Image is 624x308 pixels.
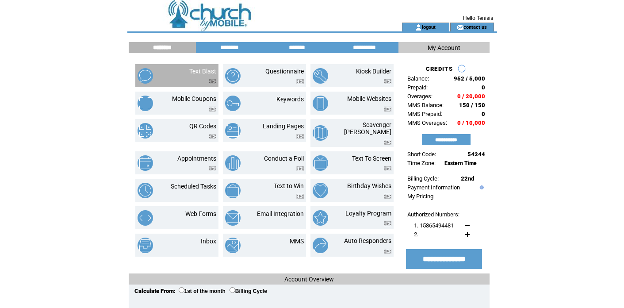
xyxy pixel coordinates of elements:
a: Questionnaire [265,68,304,75]
a: Appointments [177,155,216,162]
span: CREDITS [426,65,453,72]
img: scavenger-hunt.png [313,125,328,141]
img: video.png [296,166,304,171]
span: MMS Balance: [407,102,444,108]
img: mms.png [225,238,241,253]
a: Mobile Websites [347,95,391,102]
img: video.png [384,79,391,84]
span: Hello Tenisia [463,15,494,21]
a: Conduct a Poll [264,155,304,162]
span: Calculate From: [134,288,176,294]
span: Time Zone: [407,160,436,166]
a: Inbox [201,238,216,245]
a: Payment Information [407,184,460,191]
img: help.gif [478,185,484,189]
span: 2. [414,231,418,238]
span: MMS Overages: [407,119,447,126]
img: video.png [384,194,391,199]
label: Billing Cycle [230,288,267,294]
img: appointments.png [138,155,153,171]
img: conduct-a-poll.png [225,155,241,171]
img: video.png [384,249,391,254]
span: 952 / 5,000 [454,75,485,82]
a: Scavenger [PERSON_NAME] [344,121,391,135]
img: web-forms.png [138,210,153,226]
span: Overages: [407,93,433,100]
span: MMS Prepaid: [407,111,442,117]
img: video.png [384,166,391,171]
a: Birthday Wishes [347,182,391,189]
a: Mobile Coupons [172,95,216,102]
span: 22nd [461,175,474,182]
img: video.png [384,107,391,112]
img: video.png [209,79,216,84]
a: logout [422,24,436,30]
span: Balance: [407,75,429,82]
span: Eastern Time [444,160,477,166]
img: inbox.png [138,238,153,253]
img: birthday-wishes.png [313,183,328,198]
a: Scheduled Tasks [171,183,216,190]
img: video.png [296,134,304,139]
img: loyalty-program.png [313,210,328,226]
img: video.png [384,140,391,145]
a: Landing Pages [263,123,304,130]
img: auto-responders.png [313,238,328,253]
img: mobile-coupons.png [138,96,153,111]
img: video.png [296,79,304,84]
a: Keywords [276,96,304,103]
a: contact us [463,24,487,30]
img: kiosk-builder.png [313,68,328,84]
input: 1st of the month [179,287,184,293]
span: Short Code: [407,151,436,158]
span: 1. 15865494481 [414,222,454,229]
span: My Account [428,44,460,51]
img: text-to-win.png [225,183,241,198]
span: Billing Cycle: [407,175,439,182]
img: video.png [384,221,391,226]
img: video.png [209,166,216,171]
span: Prepaid: [407,84,428,91]
img: scheduled-tasks.png [138,183,153,198]
label: 1st of the month [179,288,226,294]
img: questionnaire.png [225,68,241,84]
span: 0 [482,84,485,91]
a: Email Integration [257,210,304,217]
img: text-to-screen.png [313,155,328,171]
img: video.png [209,107,216,112]
a: Kiosk Builder [356,68,391,75]
span: Account Overview [284,276,334,283]
span: 54244 [467,151,485,158]
a: MMS [290,238,304,245]
img: text-blast.png [138,68,153,84]
img: video.png [296,194,304,199]
a: Web Forms [185,210,216,217]
img: mobile-websites.png [313,96,328,111]
span: 150 / 150 [459,102,485,108]
img: keywords.png [225,96,241,111]
img: landing-pages.png [225,123,241,139]
span: 0 / 20,000 [457,93,485,100]
a: My Pricing [407,193,433,200]
img: email-integration.png [225,210,241,226]
img: qr-codes.png [138,123,153,139]
span: 0 [482,111,485,117]
a: Loyalty Program [345,210,391,217]
a: QR Codes [189,123,216,130]
img: contact_us_icon.gif [457,24,463,31]
a: Text Blast [189,68,216,75]
a: Text To Screen [352,155,391,162]
a: Auto Responders [344,237,391,244]
span: Authorized Numbers: [407,211,459,218]
img: video.png [209,134,216,139]
span: 0 / 10,000 [457,119,485,126]
a: Text to Win [274,182,304,189]
img: account_icon.gif [415,24,422,31]
input: Billing Cycle [230,287,235,293]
